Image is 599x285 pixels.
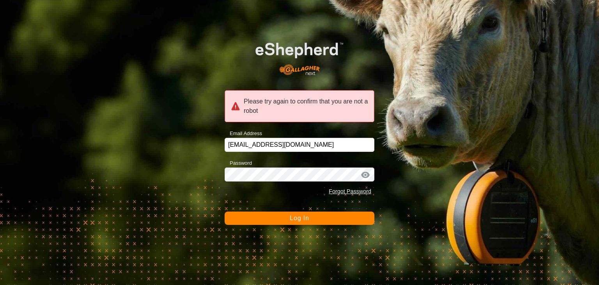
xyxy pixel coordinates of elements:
[225,130,262,137] label: Email Address
[329,188,371,194] a: Forgot Password
[225,212,374,225] button: Log In
[225,90,374,122] div: Please try again to confirm that you are not a robot
[239,30,359,81] img: E-shepherd Logo
[290,215,309,221] span: Log In
[225,138,374,152] input: Email Address
[225,159,252,167] label: Password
